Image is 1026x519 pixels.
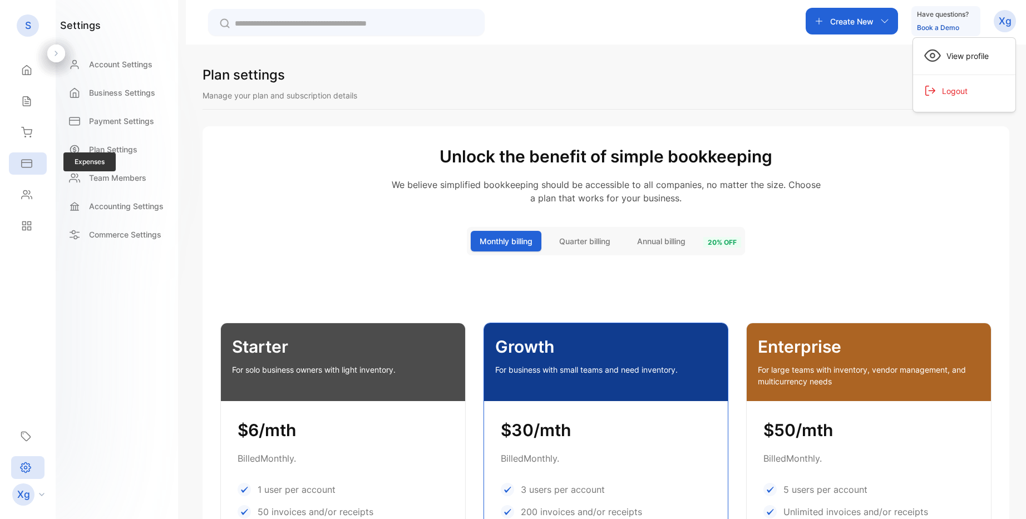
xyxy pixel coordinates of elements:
[17,487,30,502] p: Xg
[936,85,968,97] span: Logout
[495,334,717,359] p: Growth
[637,235,685,247] span: Annual billing
[89,200,164,212] p: Accounting Settings
[480,235,532,247] span: Monthly billing
[763,418,974,443] h1: $50/mth
[917,9,969,20] p: Have questions?
[758,334,980,359] p: Enterprise
[521,483,605,496] p: 3 users per account
[924,47,941,64] img: Icon
[924,85,936,97] img: Icon
[806,8,898,34] button: Create New
[60,195,174,218] a: Accounting Settings
[783,483,867,496] p: 5 users per account
[60,110,174,132] a: Payment Settings
[258,505,373,518] p: 50 invoices and/or receipts
[203,90,1009,101] p: Manage your plan and subscription details
[258,483,336,496] p: 1 user per account
[559,235,610,247] span: Quarter billing
[89,58,152,70] p: Account Settings
[495,364,717,375] p: For business with small teams and need inventory.
[89,172,146,184] p: Team Members
[917,23,959,32] a: Book a Demo
[60,138,174,161] a: Plan Settings
[89,229,161,240] p: Commerce Settings
[203,65,285,85] h1: Plan settings
[994,8,1016,34] button: Xg
[999,14,1012,28] p: Xg
[941,50,989,62] span: View profile
[89,144,137,155] p: Plan Settings
[25,18,31,33] p: S
[220,178,992,205] p: We believe simplified bookkeeping should be accessible to all companies, no matter the size. Choo...
[89,87,155,98] p: Business Settings
[238,452,448,465] p: Billed Monthly .
[232,364,454,375] p: For solo business owners with light inventory.
[471,231,541,251] button: Monthly billing
[783,505,928,518] p: Unlimited invoices and/or receipts
[63,152,116,171] span: Expenses
[60,53,174,76] a: Account Settings
[501,418,712,443] h1: $30/mth
[830,16,874,27] p: Create New
[89,115,154,127] p: Payment Settings
[60,223,174,246] a: Commerce Settings
[703,237,741,248] span: 20 % off
[60,18,101,33] h1: settings
[60,166,174,189] a: Team Members
[238,418,448,443] h1: $6/mth
[220,144,992,169] h2: Unlock the benefit of simple bookkeeping
[232,334,454,359] p: Starter
[550,231,619,251] button: Quarter billing
[501,452,712,465] p: Billed Monthly .
[628,231,694,251] button: Annual billing
[521,505,642,518] p: 200 invoices and/or receipts
[763,452,974,465] p: Billed Monthly .
[60,81,174,104] a: Business Settings
[758,364,980,387] p: For large teams with inventory, vendor management, and multicurrency needs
